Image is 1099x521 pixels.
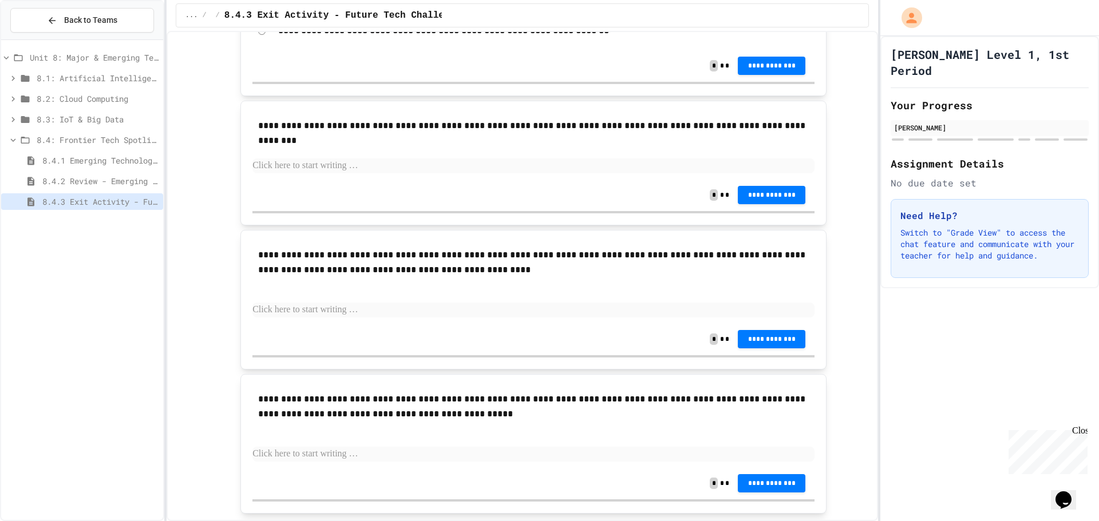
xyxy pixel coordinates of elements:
[10,8,154,33] button: Back to Teams
[37,93,159,105] span: 8.2: Cloud Computing
[891,156,1089,172] h2: Assignment Details
[37,134,159,146] span: 8.4: Frontier Tech Spotlight
[894,122,1085,133] div: [PERSON_NAME]
[37,113,159,125] span: 8.3: IoT & Big Data
[5,5,79,73] div: Chat with us now!Close
[891,46,1089,78] h1: [PERSON_NAME] Level 1, 1st Period
[42,154,159,166] span: 8.4.1 Emerging Technologies: Shaping Our Digital Future
[30,51,159,63] span: Unit 8: Major & Emerging Technologies
[37,72,159,84] span: 8.1: Artificial Intelligence Basics
[1004,425,1088,474] iframe: chat widget
[42,175,159,187] span: 8.4.2 Review - Emerging Technologies: Shaping Our Digital Future
[890,5,925,31] div: My Account
[891,176,1089,190] div: No due date set
[202,11,206,20] span: /
[900,227,1079,261] p: Switch to "Grade View" to access the chat feature and communicate with your teacher for help and ...
[1051,475,1088,510] iframe: chat widget
[185,11,198,20] span: ...
[891,97,1089,113] h2: Your Progress
[42,196,159,208] span: 8.4.3 Exit Activity - Future Tech Challenge
[224,9,461,22] span: 8.4.3 Exit Activity - Future Tech Challenge
[216,11,220,20] span: /
[900,209,1079,222] h3: Need Help?
[64,14,117,26] span: Back to Teams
